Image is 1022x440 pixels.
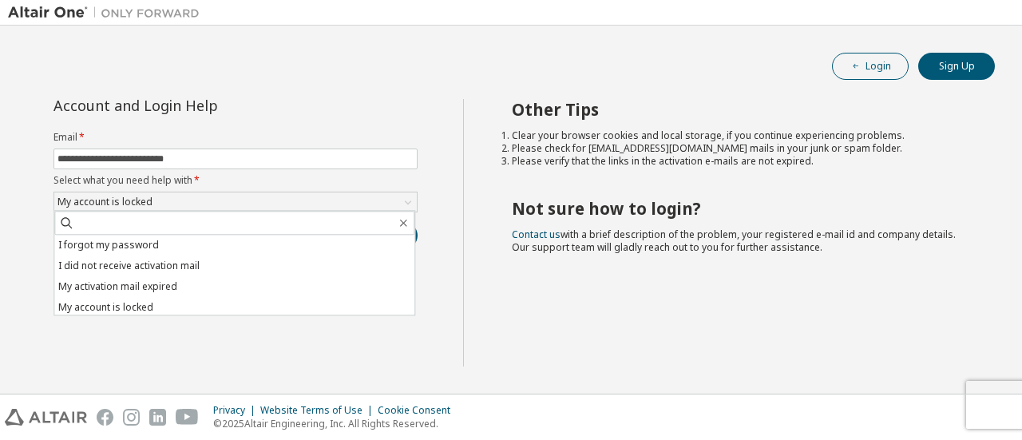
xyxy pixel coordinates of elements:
[512,228,561,241] a: Contact us
[53,131,418,144] label: Email
[149,409,166,426] img: linkedin.svg
[213,404,260,417] div: Privacy
[512,155,967,168] li: Please verify that the links in the activation e-mails are not expired.
[378,404,460,417] div: Cookie Consent
[512,228,956,254] span: with a brief description of the problem, your registered e-mail id and company details. Our suppo...
[54,192,417,212] div: My account is locked
[123,409,140,426] img: instagram.svg
[8,5,208,21] img: Altair One
[55,193,155,211] div: My account is locked
[53,99,345,112] div: Account and Login Help
[918,53,995,80] button: Sign Up
[832,53,909,80] button: Login
[512,198,967,219] h2: Not sure how to login?
[260,404,378,417] div: Website Terms of Use
[53,174,418,187] label: Select what you need help with
[97,409,113,426] img: facebook.svg
[213,417,460,430] p: © 2025 Altair Engineering, Inc. All Rights Reserved.
[512,142,967,155] li: Please check for [EMAIL_ADDRESS][DOMAIN_NAME] mails in your junk or spam folder.
[54,235,414,256] li: I forgot my password
[176,409,199,426] img: youtube.svg
[512,129,967,142] li: Clear your browser cookies and local storage, if you continue experiencing problems.
[5,409,87,426] img: altair_logo.svg
[512,99,967,120] h2: Other Tips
